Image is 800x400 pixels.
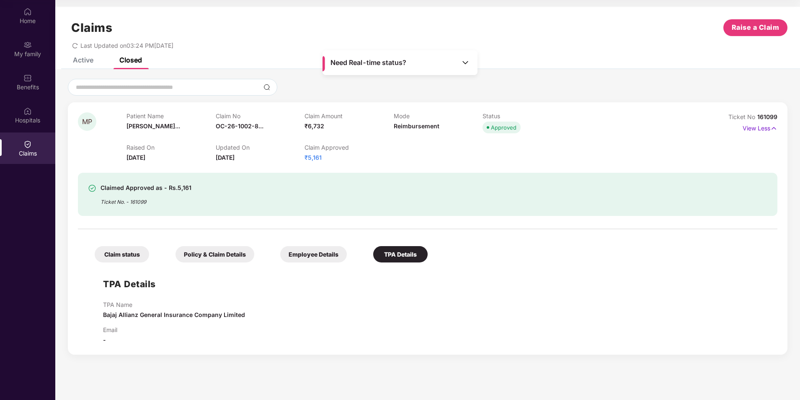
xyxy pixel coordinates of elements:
img: Toggle Icon [461,58,470,67]
div: Closed [119,56,142,64]
img: svg+xml;base64,PHN2ZyBpZD0iSG9tZSIgeG1sbnM9Imh0dHA6Ly93d3cudzMub3JnLzIwMDAvc3ZnIiB3aWR0aD0iMjAiIG... [23,8,32,16]
span: redo [72,42,78,49]
button: Raise a Claim [723,19,787,36]
span: OC-26-1002-8... [216,122,263,130]
p: Claim No [216,112,305,119]
span: Ticket No [728,113,757,120]
div: Claim status [95,246,149,262]
p: TPA Name [103,301,245,308]
p: Patient Name [126,112,216,119]
p: Claim Approved [305,144,394,151]
span: Reimbursement [394,122,439,130]
p: Mode [394,112,483,119]
img: svg+xml;base64,PHN2ZyBpZD0iSG9zcGl0YWxzIiB4bWxucz0iaHR0cDovL3d3dy53My5vcmcvMjAwMC9zdmciIHdpZHRoPS... [23,107,32,115]
p: Claim Amount [305,112,394,119]
img: svg+xml;base64,PHN2ZyBpZD0iQ2xhaW0iIHhtbG5zPSJodHRwOi8vd3d3LnczLm9yZy8yMDAwL3N2ZyIgd2lkdGg9IjIwIi... [23,140,32,148]
div: Employee Details [280,246,347,262]
span: Raise a Claim [732,22,779,33]
span: Need Real-time status? [330,58,406,67]
span: [DATE] [126,154,145,161]
img: svg+xml;base64,PHN2ZyB3aWR0aD0iMjAiIGhlaWdodD0iMjAiIHZpZXdCb3g9IjAgMCAyMCAyMCIgZmlsbD0ibm9uZSIgeG... [23,41,32,49]
p: Status [483,112,572,119]
span: - [103,336,106,343]
p: Raised On [126,144,216,151]
span: ₹6,732 [305,122,324,130]
span: [PERSON_NAME]... [126,122,180,130]
div: Approved [491,123,516,132]
p: Updated On [216,144,305,151]
p: View Less [743,122,777,133]
span: 161099 [757,113,777,120]
span: Last Updated on 03:24 PM[DATE] [80,42,173,49]
span: MP [82,118,92,125]
img: svg+xml;base64,PHN2ZyBpZD0iU3VjY2Vzcy0zMngzMiIgeG1sbnM9Imh0dHA6Ly93d3cudzMub3JnLzIwMDAvc3ZnIiB3aW... [88,184,96,192]
h1: Claims [71,21,112,35]
div: Policy & Claim Details [175,246,254,262]
div: TPA Details [373,246,428,262]
p: Email [103,326,117,333]
div: Claimed Approved as - Rs.5,161 [101,183,191,193]
span: Bajaj Allianz General Insurance Company Limited [103,311,245,318]
img: svg+xml;base64,PHN2ZyBpZD0iU2VhcmNoLTMyeDMyIiB4bWxucz0iaHR0cDovL3d3dy53My5vcmcvMjAwMC9zdmciIHdpZH... [263,84,270,91]
h1: TPA Details [103,277,156,291]
div: Ticket No. - 161099 [101,193,191,206]
div: Active [73,56,93,64]
span: [DATE] [216,154,235,161]
img: svg+xml;base64,PHN2ZyB4bWxucz0iaHR0cDovL3d3dy53My5vcmcvMjAwMC9zdmciIHdpZHRoPSIxNyIgaGVpZ2h0PSIxNy... [770,124,777,133]
span: ₹5,161 [305,154,322,161]
img: svg+xml;base64,PHN2ZyBpZD0iQmVuZWZpdHMiIHhtbG5zPSJodHRwOi8vd3d3LnczLm9yZy8yMDAwL3N2ZyIgd2lkdGg9Ij... [23,74,32,82]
